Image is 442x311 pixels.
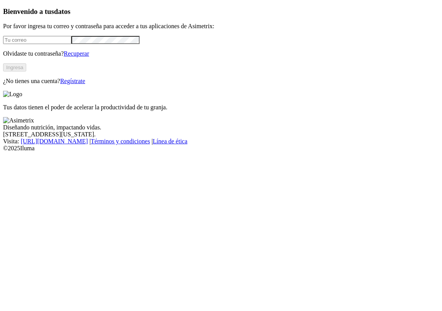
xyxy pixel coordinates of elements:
[3,104,439,111] p: Tus datos tienen el poder de acelerar la productividad de tu granja.
[3,131,439,138] div: [STREET_ADDRESS][US_STATE].
[54,7,71,15] span: datos
[3,145,439,152] div: © 2025 Iluma
[3,7,439,16] h3: Bienvenido a tus
[153,138,187,144] a: Línea de ética
[3,63,26,71] button: Ingresa
[3,117,34,124] img: Asimetrix
[3,78,439,85] p: ¿No tienes una cuenta?
[21,138,88,144] a: [URL][DOMAIN_NAME]
[60,78,85,84] a: Regístrate
[3,36,71,44] input: Tu correo
[3,124,439,131] div: Diseñando nutrición, impactando vidas.
[3,50,439,57] p: Olvidaste tu contraseña?
[3,23,439,30] p: Por favor ingresa tu correo y contraseña para acceder a tus aplicaciones de Asimetrix:
[3,138,439,145] div: Visita : | |
[64,50,89,57] a: Recuperar
[91,138,150,144] a: Términos y condiciones
[3,91,22,98] img: Logo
